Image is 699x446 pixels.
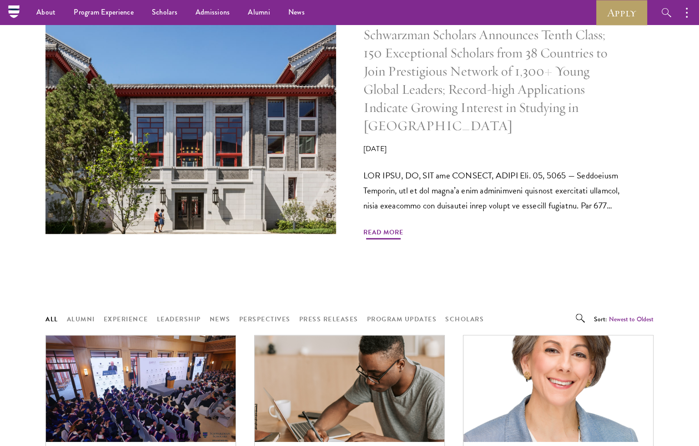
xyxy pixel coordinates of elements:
button: Program Updates [367,314,437,325]
button: News [210,314,231,325]
span: Read More [363,227,403,241]
button: Alumni [67,314,95,325]
button: Press Releases [299,314,358,325]
button: Leadership [157,314,201,325]
button: All [45,314,58,325]
p: [DATE] [363,143,627,154]
button: Perspectives [239,314,291,325]
button: Scholars [445,314,484,325]
p: LOR IPSU, DO, SIT ame CONSECT, ADIPI Eli. 05, 5065 — Seddoeiusm Temporin, utl et dol magna’a enim... [363,168,627,213]
span: Sort: [594,314,607,324]
button: Experience [104,314,148,325]
h5: Schwarzman Scholars Announces Tenth Class; 150 Exceptional Scholars from 38 Countries to Join Pre... [363,26,627,135]
button: Newest to Oldest [608,314,654,324]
